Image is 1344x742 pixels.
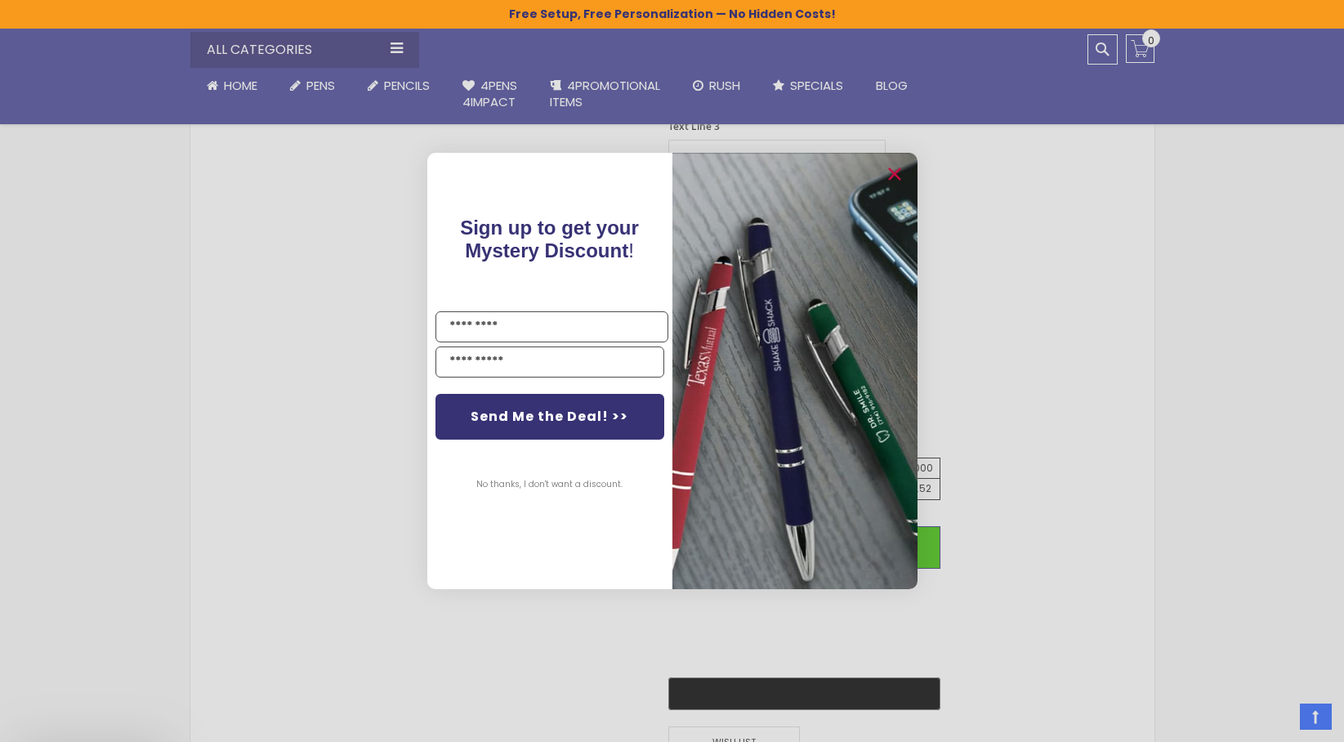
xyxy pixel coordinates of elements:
[460,217,639,261] span: Sign up to get your Mystery Discount
[882,161,908,187] button: Close dialog
[672,153,918,588] img: pop-up-image
[460,217,639,261] span: !
[435,394,664,440] button: Send Me the Deal! >>
[1209,698,1344,742] iframe: Google Customer Reviews
[468,464,631,505] button: No thanks, I don't want a discount.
